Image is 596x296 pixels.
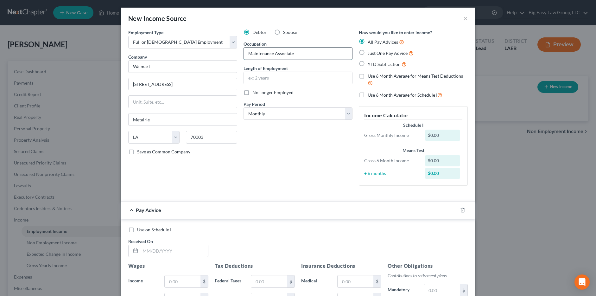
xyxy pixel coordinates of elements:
[128,262,208,270] h5: Wages
[364,122,462,128] div: Schedule I
[388,262,468,270] h5: Other Obligations
[244,65,288,72] label: Length of Employment
[368,92,437,98] span: Use 6 Month Average for Schedule I
[186,131,237,144] input: Enter zip...
[140,245,208,257] input: MM/DD/YYYY
[463,15,468,22] button: ×
[364,112,462,119] h5: Income Calculator
[212,275,248,288] label: Federal Taxes
[129,113,237,125] input: Enter city...
[287,275,295,287] div: $
[368,50,408,56] span: Just One Pay Advice
[128,278,143,283] span: Income
[129,78,237,90] input: Enter address...
[368,73,463,79] span: Use 6 Month Average for Means Test Deductions
[252,29,267,35] span: Debtor
[301,262,381,270] h5: Insurance Deductions
[129,96,237,108] input: Unit, Suite, etc...
[361,170,422,177] div: ÷ 6 months
[252,90,294,95] span: No Longer Employed
[251,275,287,287] input: 0.00
[128,54,147,60] span: Company
[425,155,460,166] div: $0.00
[244,72,352,84] input: ex: 2 years
[136,207,161,213] span: Pay Advice
[128,14,187,23] div: New Income Source
[128,239,153,244] span: Received On
[244,101,265,107] span: Pay Period
[165,275,200,287] input: 0.00
[359,29,432,36] label: How would you like to enter income?
[128,60,237,73] input: Search company by name...
[373,275,381,287] div: $
[388,273,468,279] p: Contributions to retirement plans
[361,158,422,164] div: Gross 6 Month Income
[338,275,373,287] input: 0.00
[364,147,462,154] div: Means Test
[361,132,422,138] div: Gross Monthly Income
[368,61,401,67] span: YTD Subtraction
[137,149,190,154] span: Save as Common Company
[425,168,460,179] div: $0.00
[215,262,295,270] h5: Tax Deductions
[244,48,352,60] input: --
[368,39,398,45] span: All Pay Advices
[574,274,590,290] div: Open Intercom Messenger
[425,130,460,141] div: $0.00
[298,275,334,288] label: Medical
[200,275,208,287] div: $
[137,227,171,232] span: Use on Schedule I
[128,30,163,35] span: Employment Type
[244,41,267,47] label: Occupation
[283,29,297,35] span: Spouse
